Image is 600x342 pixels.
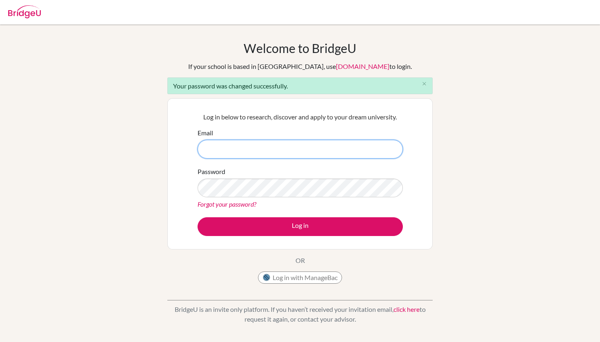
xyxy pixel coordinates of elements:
[8,5,41,18] img: Bridge-U
[416,78,432,90] button: Close
[393,305,420,313] a: click here
[336,62,389,70] a: [DOMAIN_NAME]
[244,41,356,55] h1: Welcome to BridgeU
[198,200,256,208] a: Forgot your password?
[421,81,427,87] i: close
[198,217,403,236] button: Log in
[198,167,225,177] label: Password
[167,77,433,94] div: Your password was changed successfully.
[198,112,403,122] p: Log in below to research, discover and apply to your dream university.
[296,256,305,265] p: OR
[188,62,412,71] div: If your school is based in [GEOGRAPHIC_DATA], use to login.
[258,271,342,284] button: Log in with ManageBac
[198,128,213,138] label: Email
[167,304,433,324] p: BridgeU is an invite only platform. If you haven’t received your invitation email, to request it ...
